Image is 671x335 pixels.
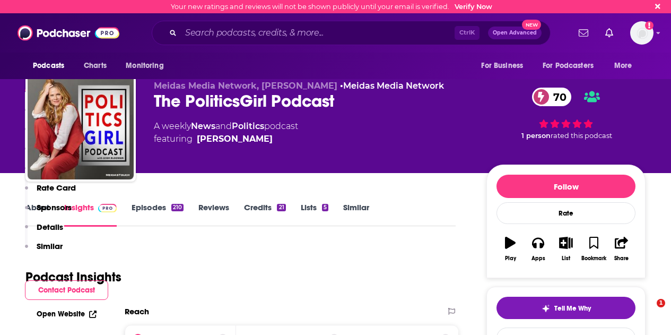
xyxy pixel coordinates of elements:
p: Similar [37,241,63,251]
a: Credits21 [244,202,285,227]
div: Your new ratings and reviews will not be shown publicly until your email is verified. [171,3,492,11]
svg: Email not verified [645,21,653,30]
div: Apps [531,255,545,262]
div: A weekly podcast [154,120,298,145]
button: Similar [25,241,63,261]
a: Verify Now [455,3,492,11]
div: 21 [277,204,285,211]
span: For Business [481,58,523,73]
div: 5 [322,204,328,211]
a: Politics [232,121,264,131]
div: Play [505,255,516,262]
button: tell me why sparkleTell Me Why [496,297,635,319]
img: Podchaser - Follow, Share and Rate Podcasts [18,23,119,43]
a: Meidas Media Network [343,81,444,91]
span: Logged in as carlosrosario [630,21,653,45]
span: featuring [154,133,298,145]
a: Open Website [37,310,97,319]
button: Apps [524,230,552,268]
a: Lists5 [301,202,328,227]
span: More [614,58,632,73]
button: Details [25,222,63,242]
button: Sponsors [25,202,72,222]
span: and [215,121,232,131]
span: 70 [543,88,572,106]
span: Monitoring [126,58,163,73]
span: Podcasts [33,58,64,73]
button: Bookmark [580,230,607,268]
a: Leigh McGowan [197,133,273,145]
a: Similar [343,202,369,227]
a: Show notifications dropdown [601,24,617,42]
span: 1 [657,299,665,307]
span: • [340,81,444,91]
a: Reviews [198,202,229,227]
div: 210 [171,204,184,211]
h2: Reach [125,306,149,316]
a: Episodes210 [132,202,184,227]
a: Show notifications dropdown [574,24,592,42]
span: Tell Me Why [554,304,591,313]
button: open menu [118,56,177,76]
span: Open Advanced [493,30,537,36]
button: Share [608,230,635,268]
span: rated this podcast [551,132,612,140]
button: Follow [496,175,635,198]
button: Contact Podcast [25,280,108,300]
div: List [562,255,570,262]
button: Play [496,230,524,268]
iframe: Intercom live chat [635,299,660,324]
button: Open AdvancedNew [488,27,542,39]
div: 70 1 personrated this podcast [486,81,646,147]
input: Search podcasts, credits, & more... [181,24,455,41]
div: Rate [496,202,635,224]
span: Charts [84,58,107,73]
button: open menu [474,56,536,76]
div: Share [614,255,629,262]
span: For Podcasters [543,58,594,73]
p: Sponsors [37,202,72,212]
img: tell me why sparkle [542,304,550,313]
span: Ctrl K [455,26,480,40]
button: open menu [536,56,609,76]
a: News [191,121,215,131]
span: New [522,20,541,30]
button: open menu [607,56,646,76]
button: Show profile menu [630,21,653,45]
div: Bookmark [581,255,606,262]
span: Meidas Media Network, [PERSON_NAME] [154,81,337,91]
img: The PoliticsGirl Podcast [28,73,134,179]
p: Details [37,222,63,232]
a: 70 [532,88,572,106]
span: 1 person [521,132,551,140]
button: List [552,230,580,268]
a: Charts [77,56,113,76]
img: User Profile [630,21,653,45]
div: Search podcasts, credits, & more... [152,21,551,45]
button: open menu [25,56,78,76]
